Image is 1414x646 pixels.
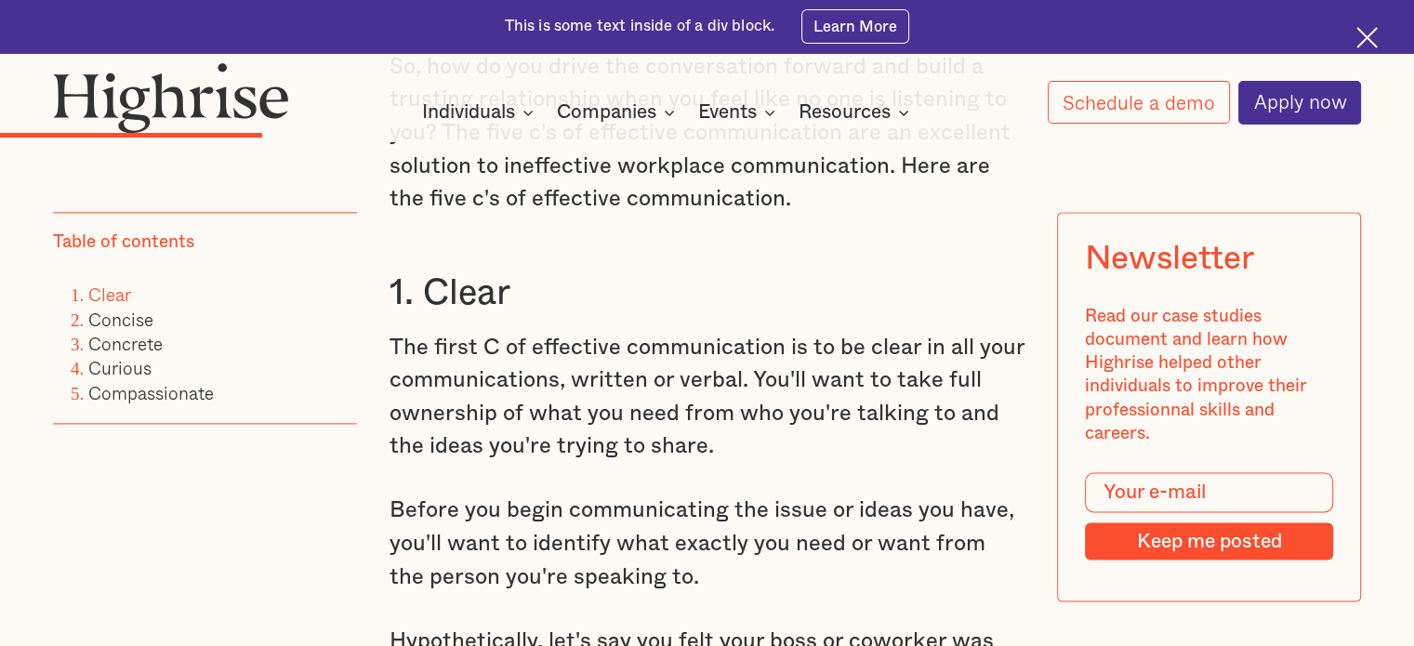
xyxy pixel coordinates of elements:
[505,16,775,37] div: This is some text inside of a div block.
[557,101,681,124] div: Companies
[799,101,915,124] div: Resources
[422,101,515,124] div: Individuals
[88,281,131,308] a: Clear
[53,231,194,254] div: Table of contents
[698,101,781,124] div: Events
[390,271,1024,316] h3: 1. Clear
[53,62,289,134] img: Highrise logo
[88,306,153,333] a: Concise
[1238,81,1361,125] a: Apply now
[557,101,656,124] div: Companies
[422,101,539,124] div: Individuals
[88,330,163,357] a: Concrete
[799,101,891,124] div: Resources
[1085,472,1334,560] form: Modal Form
[390,494,1024,594] p: Before you begin communicating the issue or ideas you have, you'll want to identify what exactly ...
[1085,305,1334,446] div: Read our case studies document and learn how Highrise helped other individuals to improve their p...
[1048,81,1230,124] a: Schedule a demo
[801,9,910,43] a: Learn More
[698,101,757,124] div: Events
[1356,27,1378,48] img: Cross icon
[1085,240,1253,278] div: Newsletter
[390,332,1024,465] p: The first C of effective communication is to be clear in all your communications, written or verb...
[88,354,152,381] a: Curious
[1085,472,1334,512] input: Your e-mail
[1085,522,1334,560] input: Keep me posted
[88,378,214,405] a: Compassionate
